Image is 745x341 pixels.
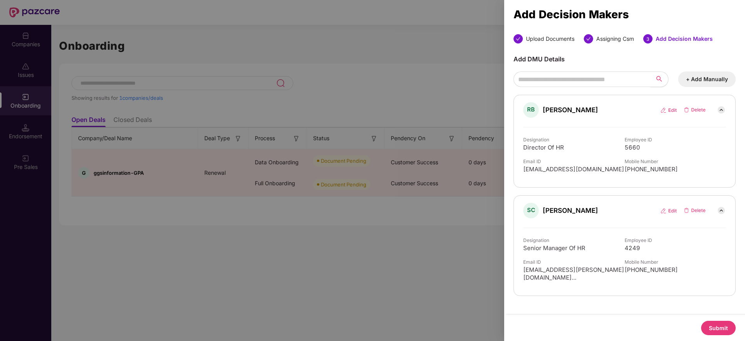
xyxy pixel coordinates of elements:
[625,244,726,252] span: 4249
[543,106,598,114] span: [PERSON_NAME]
[527,207,535,214] span: SC
[717,206,726,215] img: down_arrow
[717,105,726,115] img: down_arrow
[523,259,625,265] span: Email ID
[586,37,591,41] span: check
[656,76,662,83] span: search
[516,37,520,41] span: check
[625,259,726,265] span: Mobile Number
[625,137,726,143] span: Employee ID
[660,107,677,113] img: edit
[523,137,625,143] span: Designation
[526,34,574,43] div: Upload Documents
[527,106,535,114] span: RB
[523,144,625,151] span: Director Of HR
[625,144,726,151] span: 5660
[701,321,736,335] button: Submit
[523,237,625,244] span: Designation
[523,165,625,173] span: [EMAIL_ADDRESS][DOMAIN_NAME]
[678,71,736,87] button: + Add Manually
[656,34,713,43] div: Add Decision Makers
[513,10,736,19] div: Add Decision Makers
[625,266,726,274] span: [PHONE_NUMBER]
[596,34,634,43] div: Assigning Csm
[543,206,598,215] span: [PERSON_NAME]
[683,207,706,214] img: delete
[646,36,649,42] span: 3
[625,237,726,244] span: Employee ID
[523,158,625,165] span: Email ID
[523,266,625,282] span: [EMAIL_ADDRESS][PERSON_NAME][DOMAIN_NAME]...
[625,165,726,173] span: [PHONE_NUMBER]
[625,158,726,165] span: Mobile Number
[683,107,706,113] img: delete
[660,208,677,214] img: edit
[513,55,565,63] span: Add DMU Details
[523,244,625,252] span: Senior Manager Of HR
[650,71,668,87] button: search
